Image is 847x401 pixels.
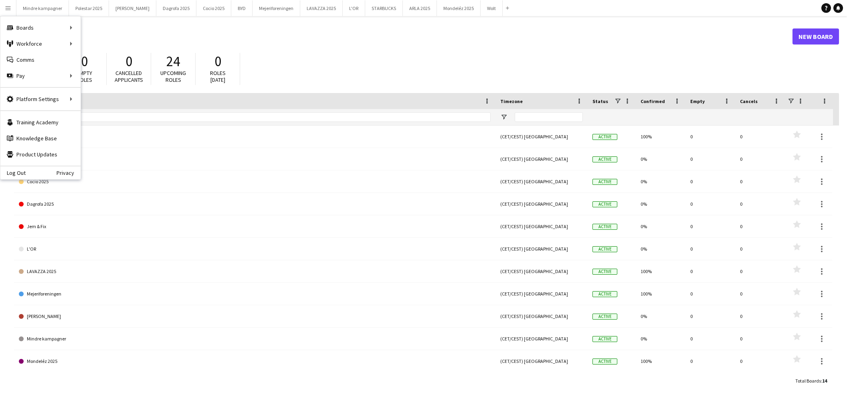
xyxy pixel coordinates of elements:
[822,378,827,384] span: 14
[515,112,583,122] input: Timezone Filter Input
[14,30,792,43] h1: Boards
[592,98,608,104] span: Status
[109,0,156,16] button: [PERSON_NAME]
[166,53,180,70] span: 24
[792,28,839,45] a: New Board
[19,350,491,373] a: Mondeléz 2025
[641,98,665,104] span: Confirmed
[735,126,785,148] div: 0
[19,193,491,215] a: Dagrofa 2025
[210,69,226,83] span: Roles [DATE]
[19,126,491,148] a: ARLA 2025
[685,283,735,305] div: 0
[495,126,588,148] div: (CET/CEST) [GEOGRAPHIC_DATA]
[592,156,617,162] span: Active
[592,336,617,342] span: Active
[592,134,617,140] span: Active
[495,328,588,350] div: (CET/CEST) [GEOGRAPHIC_DATA]
[735,215,785,237] div: 0
[19,283,491,305] a: Mejeriforeningen
[196,0,231,16] button: Cocio 2025
[81,53,88,70] span: 0
[795,378,821,384] span: Total Boards
[77,69,92,83] span: Empty roles
[636,260,685,282] div: 100%
[735,350,785,372] div: 0
[0,20,81,36] div: Boards
[500,98,523,104] span: Timezone
[125,53,132,70] span: 0
[636,170,685,192] div: 0%
[495,305,588,327] div: (CET/CEST) [GEOGRAPHIC_DATA]
[231,0,253,16] button: BYD
[685,170,735,192] div: 0
[403,0,437,16] button: ARLA 2025
[0,170,26,176] a: Log Out
[685,238,735,260] div: 0
[690,98,705,104] span: Empty
[495,238,588,260] div: (CET/CEST) [GEOGRAPHIC_DATA]
[0,114,81,130] a: Training Academy
[481,0,503,16] button: Wolt
[253,0,300,16] button: Mejeriforeningen
[685,148,735,170] div: 0
[735,305,785,327] div: 0
[685,126,735,148] div: 0
[592,201,617,207] span: Active
[160,69,186,83] span: Upcoming roles
[19,238,491,260] a: L'OR
[0,91,81,107] div: Platform Settings
[495,283,588,305] div: (CET/CEST) [GEOGRAPHIC_DATA]
[735,170,785,192] div: 0
[33,112,491,122] input: Board name Filter Input
[19,170,491,193] a: Cocio 2025
[636,350,685,372] div: 100%
[735,283,785,305] div: 0
[795,373,827,389] div: :
[636,283,685,305] div: 100%
[343,0,365,16] button: L'OR
[636,126,685,148] div: 100%
[740,98,758,104] span: Cancels
[19,260,491,283] a: LAVAZZA 2025
[592,358,617,365] span: Active
[300,0,343,16] button: LAVAZZA 2025
[495,350,588,372] div: (CET/CEST) [GEOGRAPHIC_DATA]
[365,0,403,16] button: STARBUCKS
[592,179,617,185] span: Active
[19,148,491,170] a: BYD
[636,193,685,215] div: 0%
[0,52,81,68] a: Comms
[636,238,685,260] div: 0%
[592,314,617,320] span: Active
[735,238,785,260] div: 0
[495,215,588,237] div: (CET/CEST) [GEOGRAPHIC_DATA]
[19,328,491,350] a: Mindre kampagner
[156,0,196,16] button: Dagrofa 2025
[636,148,685,170] div: 0%
[19,305,491,328] a: [PERSON_NAME]
[16,0,69,16] button: Mindre kampagner
[0,36,81,52] div: Workforce
[495,260,588,282] div: (CET/CEST) [GEOGRAPHIC_DATA]
[57,170,81,176] a: Privacy
[685,305,735,327] div: 0
[735,148,785,170] div: 0
[592,269,617,275] span: Active
[735,193,785,215] div: 0
[495,170,588,192] div: (CET/CEST) [GEOGRAPHIC_DATA]
[0,130,81,146] a: Knowledge Base
[685,215,735,237] div: 0
[685,193,735,215] div: 0
[636,305,685,327] div: 0%
[592,224,617,230] span: Active
[115,69,143,83] span: Cancelled applicants
[500,113,507,121] button: Open Filter Menu
[735,328,785,350] div: 0
[0,146,81,162] a: Product Updates
[685,260,735,282] div: 0
[214,53,221,70] span: 0
[685,350,735,372] div: 0
[735,260,785,282] div: 0
[636,215,685,237] div: 0%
